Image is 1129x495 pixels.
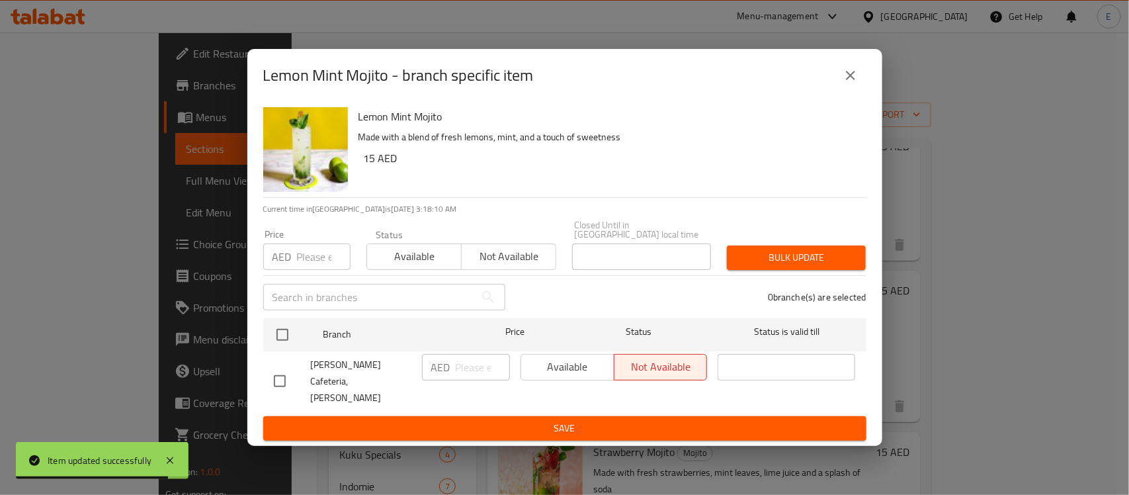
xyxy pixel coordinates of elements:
button: Not available [461,244,556,270]
button: close [835,60,866,91]
button: Save [263,416,866,441]
h6: Lemon Mint Mojito [358,107,856,126]
button: Available [366,244,462,270]
p: AED [431,359,450,375]
span: Status is valid till [718,324,855,340]
span: Not available [467,247,551,266]
span: Bulk update [737,249,855,266]
h2: Lemon Mint Mojito - branch specific item [263,65,534,86]
span: Available [372,247,456,266]
input: Please enter price [297,244,351,270]
input: Please enter price [456,354,510,381]
span: Branch [323,326,460,343]
span: Status [569,324,707,340]
img: Lemon Mint Mojito [263,107,348,192]
p: Current time in [GEOGRAPHIC_DATA] is [DATE] 3:18:10 AM [263,203,866,215]
button: Bulk update [727,246,866,270]
span: Price [471,324,559,340]
p: AED [272,249,292,265]
span: [PERSON_NAME] Cafeteria, [PERSON_NAME] [311,357,411,406]
div: Item updated successfully [48,453,151,468]
span: Save [274,420,856,437]
p: 0 branche(s) are selected [768,291,866,304]
p: Made with a blend of fresh lemons, mint, and a touch of sweetness [358,129,856,146]
input: Search in branches [263,284,475,310]
h6: 15 AED [364,149,856,167]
